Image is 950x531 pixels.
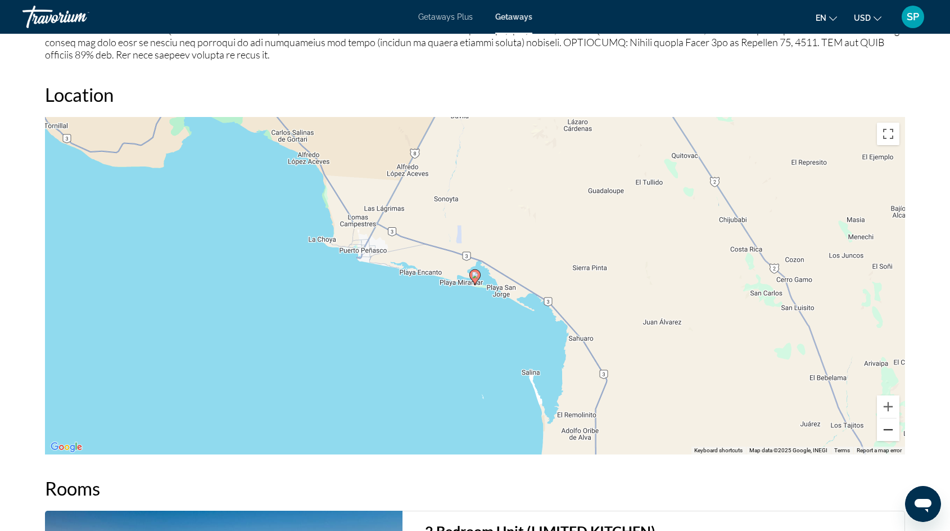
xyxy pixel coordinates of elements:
[877,395,899,418] button: Zoom in
[857,447,902,453] a: Report a map error
[418,12,473,21] a: Getaways Plus
[45,83,905,106] h2: Location
[495,12,532,21] a: Getaways
[854,10,881,26] button: Change currency
[877,418,899,441] button: Zoom out
[877,123,899,145] button: Toggle fullscreen view
[898,5,928,29] button: User Menu
[45,477,905,499] h2: Rooms
[694,447,743,454] button: Keyboard shortcuts
[816,10,837,26] button: Change language
[905,486,941,522] iframe: Button to launch messaging window
[907,11,919,22] span: SP
[48,440,85,454] a: Open this area in Google Maps (opens a new window)
[834,447,850,453] a: Terms (opens in new tab)
[22,2,135,31] a: Travorium
[854,13,871,22] span: USD
[816,13,826,22] span: en
[749,447,827,453] span: Map data ©2025 Google, INEGI
[48,440,85,454] img: Google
